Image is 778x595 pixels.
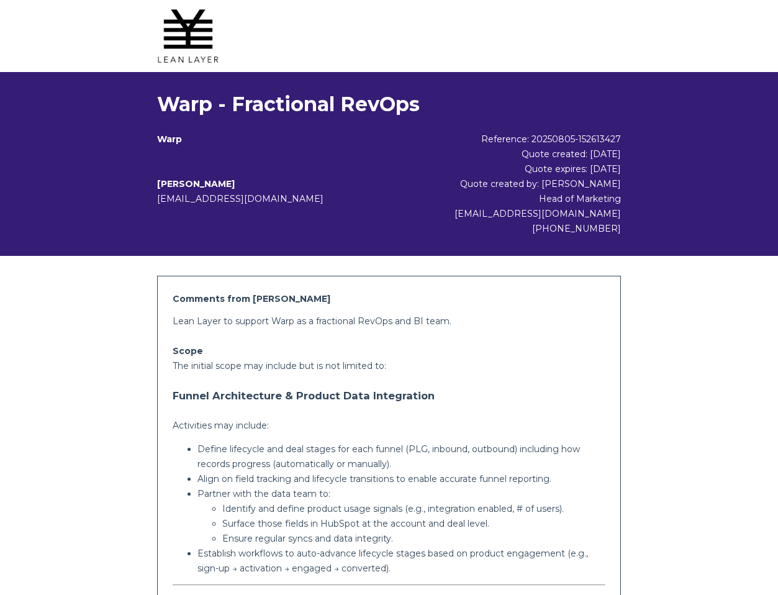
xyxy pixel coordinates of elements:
[173,291,605,306] h2: Comments from [PERSON_NAME]
[157,5,219,67] img: Lean Layer
[455,178,621,234] span: Quote created by: [PERSON_NAME] Head of Marketing [EMAIL_ADDRESS][DOMAIN_NAME] [PHONE_NUMBER]
[222,531,605,546] p: Ensure regular syncs and data integrity.
[197,546,605,576] p: Establish workflows to auto-advance lifecycle stages based on product engagement (e.g., sign-up →...
[173,418,605,433] p: Activities may include:
[173,314,605,329] p: Lean Layer to support Warp as a fractional RevOps and BI team.
[222,501,605,516] p: Identify and define product usage signals (e.g., integration enabled, # of users).
[173,345,203,357] strong: Scope
[412,147,621,161] div: Quote created: [DATE]
[157,193,323,204] span: [EMAIL_ADDRESS][DOMAIN_NAME]
[412,132,621,147] div: Reference: 20250805-152613427
[173,383,605,408] h3: Funnel Architecture & Product Data Integration
[157,92,621,117] h1: Warp - Fractional RevOps
[412,161,621,176] div: Quote expires: [DATE]
[222,516,605,531] p: Surface those fields in HubSpot at the account and deal level.
[157,178,235,189] b: [PERSON_NAME]
[173,358,605,373] p: The initial scope may include but is not limited to:
[197,486,605,501] p: Partner with the data team to:
[157,134,182,145] b: Warp
[197,442,605,471] p: Define lifecycle and deal stages for each funnel (PLG, inbound, outbound) including how records p...
[197,471,605,486] p: Align on field tracking and lifecycle transitions to enable accurate funnel reporting.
